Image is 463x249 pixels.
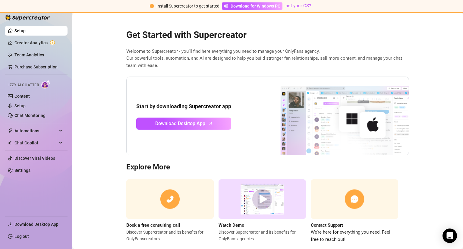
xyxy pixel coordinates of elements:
[14,62,63,72] a: Purchase Subscription
[14,94,30,99] a: Content
[14,28,26,33] a: Setup
[231,3,280,9] span: Download for Windows PC
[14,156,55,161] a: Discover Viral Videos
[14,103,26,108] a: Setup
[126,162,409,172] h3: Explore More
[224,4,228,8] span: windows
[311,179,398,219] img: contact support
[8,222,13,227] span: download
[311,222,343,228] strong: Contact Support
[219,222,244,228] strong: Watch Demo
[258,77,409,155] img: download app
[222,2,282,10] a: Download for Windows PC
[150,4,154,8] span: exclamation-circle
[14,138,57,148] span: Chat Copilot
[14,234,29,239] a: Log out
[219,229,306,242] span: Discover Supercreator and its benefits for OnlyFans agencies.
[5,14,50,20] img: logo-BBDzfeDw.svg
[126,222,180,228] strong: Book a free consulting call
[155,120,205,127] span: Download Desktop App
[14,168,30,173] a: Settings
[136,118,231,130] a: Download Desktop Apparrow-up
[136,103,231,109] strong: Start by downloading Supercreator app
[126,48,409,69] span: Welcome to Supercreator - you’ll find here everything you need to manage your OnlyFans agency. Ou...
[8,82,39,88] span: Izzy AI Chatter
[311,229,398,243] span: We’re here for everything you need. Feel free to reach out!
[41,80,51,89] img: AI Chatter
[8,128,13,133] span: thunderbolt
[14,126,57,136] span: Automations
[14,222,58,227] span: Download Desktop App
[443,229,457,243] div: Open Intercom Messenger
[126,29,409,41] h2: Get Started with Supercreator
[219,179,306,219] img: supercreator demo
[126,229,214,242] span: Discover Supercreator and its benefits for OnlyFans creators
[126,179,214,219] img: consulting call
[207,120,214,127] span: arrow-up
[14,113,46,118] a: Chat Monitoring
[156,4,219,8] span: Install Supercreator to get started
[126,179,214,243] a: Book a free consulting callDiscover Supercreator and its benefits for OnlyFanscreators
[14,38,63,48] a: Creator Analytics exclamation-circle
[8,141,12,145] img: Chat Copilot
[219,179,306,243] a: Watch DemoDiscover Supercreator and its benefits for OnlyFans agencies.
[285,3,311,8] a: not your OS?
[14,52,44,57] a: Team Analytics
